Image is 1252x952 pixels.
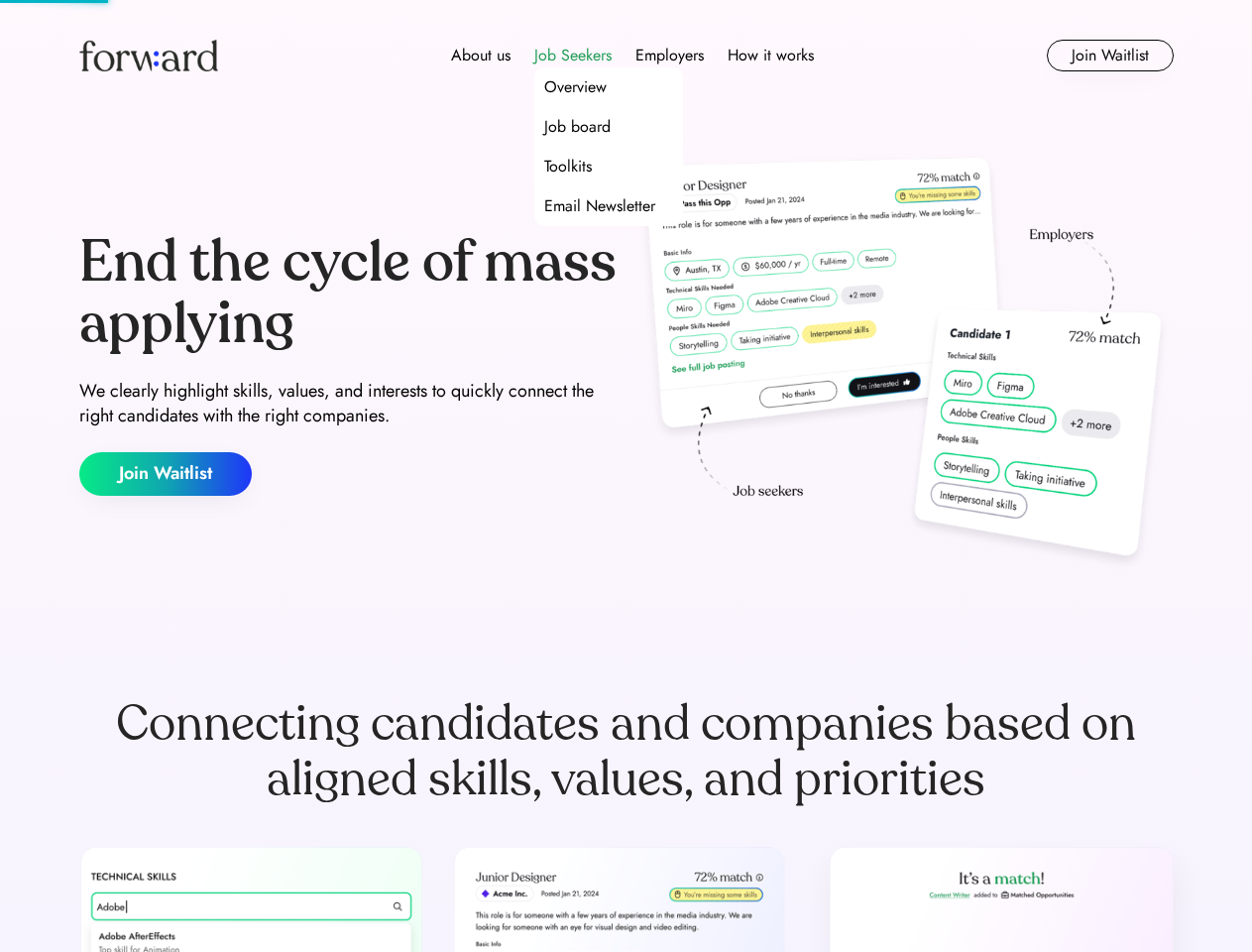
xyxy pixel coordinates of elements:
[79,379,619,428] div: We clearly highlight skills, values, and interests to quickly connect the right candidates with t...
[79,40,218,71] img: Forward logo
[1047,40,1174,71] button: Join Waitlist
[634,151,1174,577] img: hero-image.png
[79,452,252,496] button: Join Waitlist
[79,696,1174,807] div: Connecting candidates and companies based on aligned skills, values, and priorities
[79,232,619,354] div: End the cycle of mass applying
[544,194,655,218] div: Email Newsletter
[544,115,611,139] div: Job board
[544,155,592,178] div: Toolkits
[534,44,612,67] div: Job Seekers
[635,44,704,67] div: Employers
[544,75,607,99] div: Overview
[451,44,511,67] div: About us
[728,44,814,67] div: How it works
